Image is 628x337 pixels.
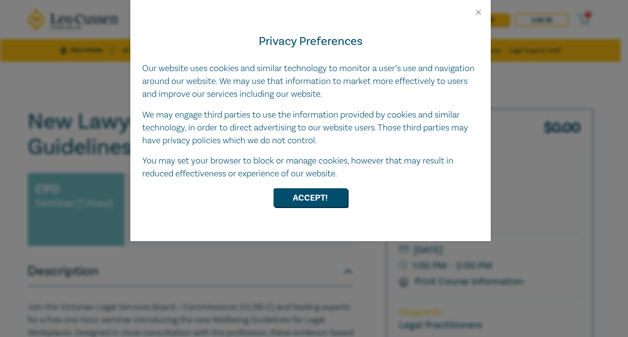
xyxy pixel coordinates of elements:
[274,188,348,207] button: Accept!
[474,8,483,17] button: Close
[142,33,479,50] h4: Privacy Preferences
[142,155,479,180] p: You may set your browser to block or manage cookies, however that may result in reduced effective...
[142,62,479,101] p: Our website uses cookies and similar technology to monitor a user’s use and navigation around our...
[142,109,479,147] p: We may engage third parties to use the information provided by cookies and similar technology, in...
